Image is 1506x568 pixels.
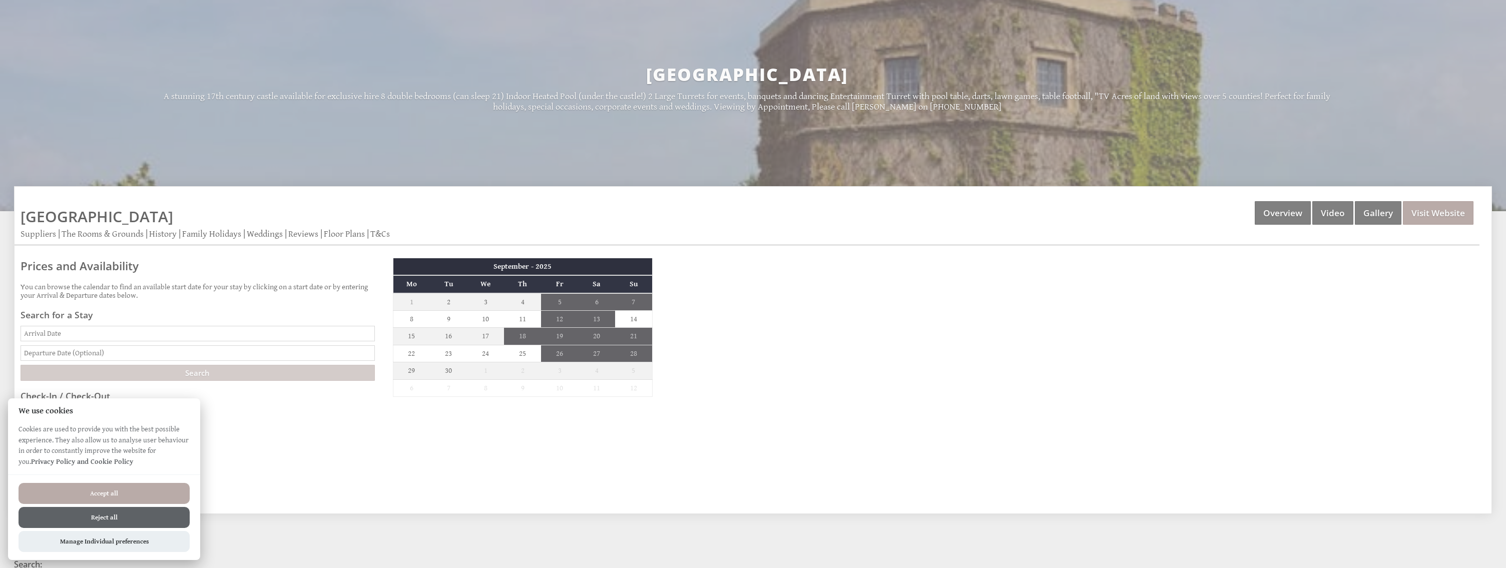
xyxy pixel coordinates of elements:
td: 14 [615,311,652,328]
th: Su [615,275,652,293]
h2: [GEOGRAPHIC_DATA] [161,63,1333,86]
td: 30 [430,362,467,379]
td: 7 [615,293,652,311]
th: Tu [430,275,467,293]
a: Weddings [247,229,283,239]
a: T&Cs [370,229,390,239]
td: 3 [467,293,504,311]
td: 23 [430,345,467,362]
input: Arrival Date [21,326,375,341]
td: 21 [615,328,652,345]
td: 12 [615,379,652,396]
input: Departure Date (Optional) [21,345,375,361]
th: Mo [393,275,430,293]
td: 6 [578,293,615,311]
a: Reviews [288,229,318,239]
td: 4 [504,293,541,311]
a: Video [1312,201,1353,225]
p: Cookies are used to provide you with the best possible experience. They also allow us to analyse ... [8,424,200,474]
td: 13 [578,311,615,328]
td: 26 [541,345,578,362]
a: Floor Plans [324,229,365,239]
th: We [467,275,504,293]
h2: We use cookies [8,406,200,416]
td: 11 [578,379,615,396]
td: 9 [504,379,541,396]
button: Manage Individual preferences [19,531,190,552]
td: 8 [393,311,430,328]
dd: Booked [89,478,372,491]
a: History [149,229,177,239]
a: Overview [1255,201,1311,225]
td: 7 [430,379,467,396]
td: 12 [541,311,578,328]
a: Visit Website [1403,201,1473,225]
a: Family Holidays [182,229,241,239]
td: 8 [467,379,504,396]
a: The Rooms & Grounds [62,229,144,239]
td: 25 [504,345,541,362]
th: Th [504,275,541,293]
td: 18 [504,328,541,345]
td: 29 [393,362,430,379]
td: 20 [578,328,615,345]
a: Gallery [1355,201,1401,225]
td: 9 [430,311,467,328]
td: 28 [615,345,652,362]
td: 5 [541,293,578,311]
td: 1 [467,362,504,379]
a: Suppliers [21,229,56,239]
td: 4 [578,362,615,379]
td: 5 [615,362,652,379]
a: [GEOGRAPHIC_DATA] [21,206,173,227]
th: September - 2025 [393,258,652,275]
button: Accept all [19,483,190,504]
input: Search [21,365,375,381]
td: 3 [541,362,578,379]
h3: Search for a Stay [21,309,375,321]
th: Fr [541,275,578,293]
a: Privacy Policy and Cookie Policy [31,457,133,466]
a: Prices and Availability [21,258,375,274]
td: 19 [541,328,578,345]
td: 17 [467,328,504,345]
p: A stunning 17th century castle available for exclusive hire 8 double bedrooms (can sleep 21) Indo... [161,91,1333,112]
td: 16 [430,328,467,345]
td: 6 [393,379,430,396]
th: Sa [578,275,615,293]
td: 15 [393,328,430,345]
td: 10 [467,311,504,328]
td: 10 [541,379,578,396]
p: You can browse the calendar to find an available start date for your stay by clicking on a start ... [21,283,375,300]
td: 24 [467,345,504,362]
td: 11 [504,311,541,328]
h3: Check-In / Check-Out [21,390,375,402]
td: 1 [393,293,430,311]
td: 2 [504,362,541,379]
td: 22 [393,345,430,362]
button: Reject all [19,507,190,528]
dd: Available [89,463,372,476]
td: 27 [578,345,615,362]
td: 2 [430,293,467,311]
dd: Available Start Date [89,448,372,461]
